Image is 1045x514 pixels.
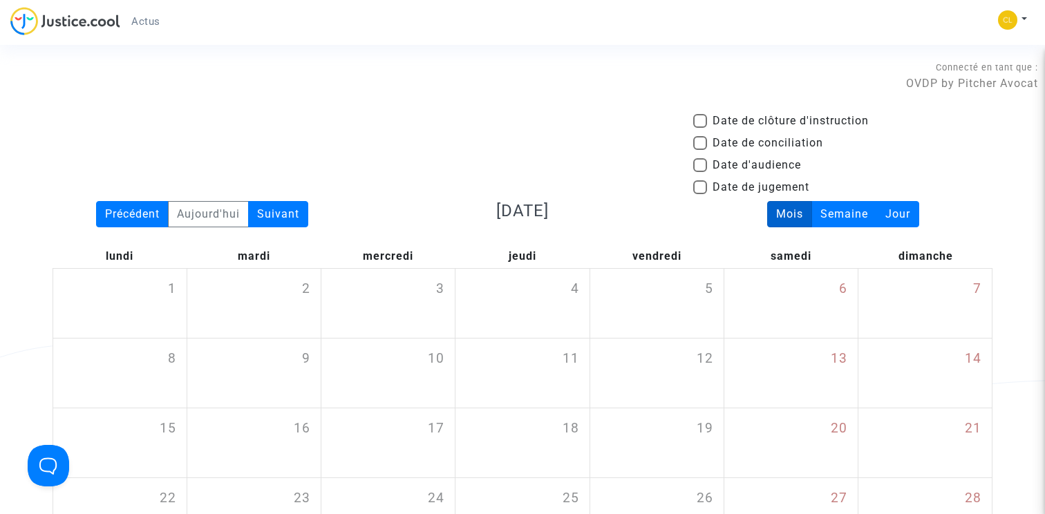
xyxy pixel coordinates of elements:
span: 1 [168,279,176,299]
div: mercredi [321,245,455,268]
div: jeudi septembre 11 [455,339,589,408]
span: 23 [294,488,310,508]
span: 8 [168,349,176,369]
div: jeudi [455,245,590,268]
div: dimanche septembre 7 [858,269,992,338]
span: Date d'audience [713,157,801,173]
span: 9 [302,349,310,369]
div: Jour [876,201,919,227]
div: dimanche septembre 14 [858,339,992,408]
div: lundi [53,245,187,268]
h3: [DATE] [373,201,672,221]
span: 28 [965,488,981,508]
div: mardi septembre 16 [187,408,321,477]
div: mercredi septembre 17 [321,408,455,477]
span: 3 [436,279,444,299]
div: lundi septembre 15 [53,408,187,477]
div: dimanche [858,245,992,268]
div: mardi septembre 9 [187,339,321,408]
span: 14 [965,349,981,369]
div: vendredi [590,245,724,268]
span: 24 [428,488,444,508]
a: Actus [120,11,171,32]
span: 2 [302,279,310,299]
div: lundi septembre 8 [53,339,187,408]
span: 22 [160,488,176,508]
span: 10 [428,349,444,369]
span: 17 [428,419,444,439]
div: mercredi septembre 3 [321,269,455,338]
span: 5 [705,279,713,299]
span: 12 [697,349,713,369]
span: 6 [839,279,847,299]
div: vendredi septembre 5 [590,269,724,338]
span: 4 [571,279,579,299]
iframe: Help Scout Beacon - Open [28,445,69,486]
div: dimanche septembre 21 [858,408,992,477]
span: 18 [563,419,579,439]
span: Actus [131,15,160,28]
div: samedi septembre 13 [724,339,858,408]
div: mardi [187,245,321,268]
span: 27 [831,488,847,508]
span: 7 [973,279,981,299]
span: 26 [697,488,713,508]
span: Connecté en tant que : [936,62,1038,73]
div: jeudi septembre 4 [455,269,589,338]
div: mardi septembre 2 [187,269,321,338]
div: Semaine [811,201,877,227]
div: Précédent [96,201,169,227]
span: 16 [294,419,310,439]
div: Suivant [248,201,308,227]
span: Date de clôture d'instruction [713,113,869,129]
span: 19 [697,419,713,439]
div: lundi septembre 1 [53,269,187,338]
div: samedi septembre 20 [724,408,858,477]
div: mercredi septembre 10 [321,339,455,408]
div: Mois [767,201,812,227]
div: Aujourd'hui [168,201,249,227]
div: samedi [724,245,858,268]
img: jc-logo.svg [10,7,120,35]
div: jeudi septembre 18 [455,408,589,477]
span: 20 [831,419,847,439]
div: samedi septembre 6 [724,269,858,338]
span: 21 [965,419,981,439]
span: 15 [160,419,176,439]
span: 25 [563,488,579,508]
span: 11 [563,349,579,369]
div: vendredi septembre 19 [590,408,724,477]
span: Date de jugement [713,179,809,196]
img: f0b917ab549025eb3af43f3c4438ad5d [998,10,1017,30]
span: 13 [831,349,847,369]
span: Date de conciliation [713,135,823,151]
div: vendredi septembre 12 [590,339,724,408]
